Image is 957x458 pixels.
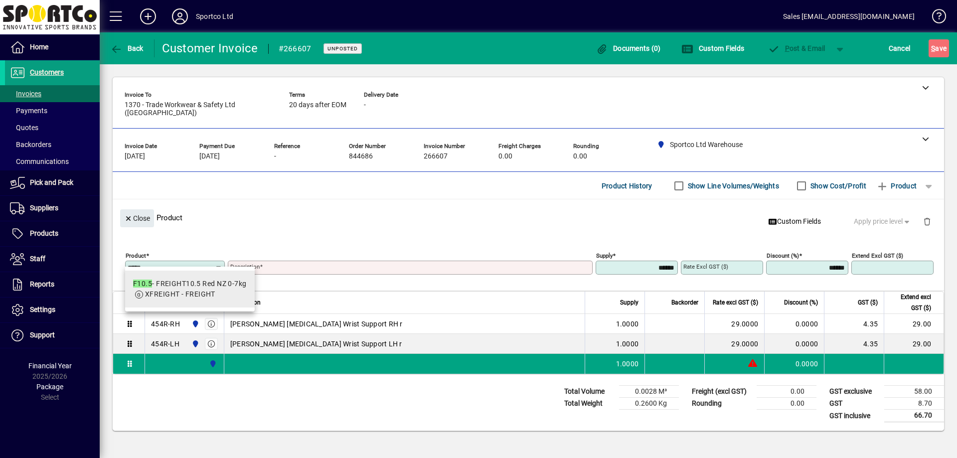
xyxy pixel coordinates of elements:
button: Close [120,209,154,227]
button: Profile [164,7,196,25]
span: Home [30,43,48,51]
a: Communications [5,153,100,170]
div: 454R-RH [151,319,180,329]
a: Settings [5,298,100,322]
span: Apply price level [854,216,912,227]
span: Custom Fields [681,44,744,52]
span: Extend excl GST ($) [890,292,931,313]
span: Documents (0) [596,44,661,52]
a: Staff [5,247,100,272]
td: 0.0000 [764,354,824,374]
span: Sportco Ltd Warehouse [206,358,218,369]
td: 66.70 [884,410,944,422]
button: Product History [598,177,656,195]
span: Package [36,383,63,391]
td: 0.0028 M³ [619,386,679,398]
span: Rate excl GST ($) [713,297,758,308]
a: Knowledge Base [925,2,945,34]
td: GST inclusive [824,410,884,422]
span: Invoices [10,90,41,98]
span: 1.0000 [616,359,639,369]
td: 4.35 [824,314,884,334]
mat-label: Supply [596,252,613,259]
span: Back [110,44,144,52]
a: Invoices [5,85,100,102]
span: Products [30,229,58,237]
span: Discount (%) [784,297,818,308]
td: 0.0000 [764,334,824,354]
mat-label: Rate excl GST ($) [683,263,728,270]
button: Cancel [886,39,913,57]
span: Cancel [889,40,911,56]
td: 58.00 [884,386,944,398]
span: Reports [30,280,54,288]
span: GST ($) [858,297,878,308]
td: 4.35 [824,334,884,354]
div: #266607 [279,41,312,57]
div: 29.0000 [711,339,758,349]
td: 0.00 [757,386,816,398]
a: Products [5,221,100,246]
span: S [931,44,935,52]
span: - [364,101,366,109]
div: 454R-LH [151,339,179,349]
span: Financial Year [28,362,72,370]
td: GST exclusive [824,386,884,398]
label: Show Cost/Profit [808,181,866,191]
span: 266607 [424,153,448,160]
span: [DATE] [125,153,145,160]
td: Total Volume [559,386,619,398]
span: ost & Email [768,44,825,52]
button: Post & Email [763,39,830,57]
span: [PERSON_NAME] [MEDICAL_DATA] Wrist Support LH r [230,339,402,349]
span: Backorder [671,297,698,308]
span: - [274,153,276,160]
div: Customer Invoice [162,40,258,56]
div: Product [113,199,944,236]
span: Custom Fields [768,216,821,227]
span: 20 days after EOM [289,101,346,109]
a: Home [5,35,100,60]
span: 1370 - Trade Workwear & Safety Ltd ([GEOGRAPHIC_DATA]) [125,101,274,117]
button: Apply price level [850,213,916,231]
a: Support [5,323,100,348]
td: Freight (excl GST) [687,386,757,398]
span: Supply [620,297,638,308]
mat-label: Extend excl GST ($) [852,252,903,259]
span: P [785,44,790,52]
span: [PERSON_NAME] [MEDICAL_DATA] Wrist Support RH r [230,319,403,329]
div: Sportco Ltd [196,8,233,24]
span: Customers [30,68,64,76]
span: Suppliers [30,204,58,212]
span: ave [931,40,947,56]
td: 0.00 [757,398,816,410]
mat-option: F10.5 - FREIGHT10.5 Red NZ 0-7kg [125,271,255,307]
div: Sales [EMAIL_ADDRESS][DOMAIN_NAME] [783,8,915,24]
td: 8.70 [884,398,944,410]
button: Add [132,7,164,25]
label: Show Line Volumes/Weights [686,181,779,191]
span: XFREIGHT - FREIGHT [145,290,215,298]
span: Backorders [10,141,51,149]
td: 0.2600 Kg [619,398,679,410]
app-page-header-button: Close [118,213,157,222]
span: Quotes [10,124,38,132]
span: Settings [30,305,55,313]
span: 0.00 [573,153,587,160]
span: [DATE] [199,153,220,160]
span: Payments [10,107,47,115]
td: 29.00 [884,314,944,334]
a: Reports [5,272,100,297]
span: Sportco Ltd Warehouse [189,338,200,349]
button: Custom Fields [764,213,825,231]
span: Communications [10,157,69,165]
em: F10.5 [133,280,152,288]
span: Sportco Ltd Warehouse [189,318,200,329]
span: 844686 [349,153,373,160]
div: 29.0000 [711,319,758,329]
app-page-header-button: Delete [915,217,939,226]
button: Custom Fields [679,39,747,57]
mat-label: Description [230,263,260,270]
td: 0.0000 [764,314,824,334]
td: 29.00 [884,334,944,354]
